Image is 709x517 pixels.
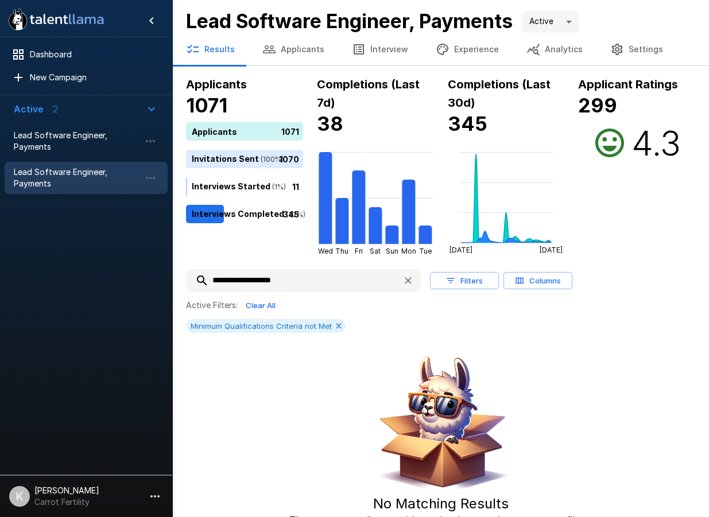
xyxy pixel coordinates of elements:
[186,319,346,333] div: Minimum Qualifications Criteria not Met
[522,11,579,33] div: Active
[186,321,336,331] span: Minimum Qualifications Criteria not Met
[338,33,422,65] button: Interview
[317,112,343,135] b: 38
[373,495,509,513] h5: No Matching Results
[430,272,499,290] button: Filters
[355,247,363,255] tspan: Fri
[186,300,238,311] p: Active Filters:
[448,77,551,110] b: Completions (Last 30d)
[448,112,487,135] b: 345
[503,272,572,290] button: Columns
[422,33,513,65] button: Experience
[401,247,416,255] tspan: Mon
[318,247,333,255] tspan: Wed
[419,247,432,255] tspan: Tue
[578,77,678,91] b: Applicant Ratings
[369,351,513,495] img: Animated document
[540,246,563,255] tspan: [DATE]
[578,94,617,117] b: 299
[186,94,227,117] b: 1071
[283,208,299,220] p: 345
[172,33,249,65] button: Results
[279,153,299,165] p: 1070
[596,33,677,65] button: Settings
[370,247,381,255] tspan: Sat
[631,122,681,164] h2: 4.3
[249,33,338,65] button: Applicants
[186,9,513,33] b: Lead Software Engineer, Payments
[513,33,596,65] button: Analytics
[186,77,247,91] b: Applicants
[317,77,420,110] b: Completions (Last 7d)
[450,246,472,255] tspan: [DATE]
[242,297,279,314] button: Clear All
[386,247,398,255] tspan: Sun
[281,125,299,137] p: 1071
[335,247,348,255] tspan: Thu
[292,180,299,192] p: 11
